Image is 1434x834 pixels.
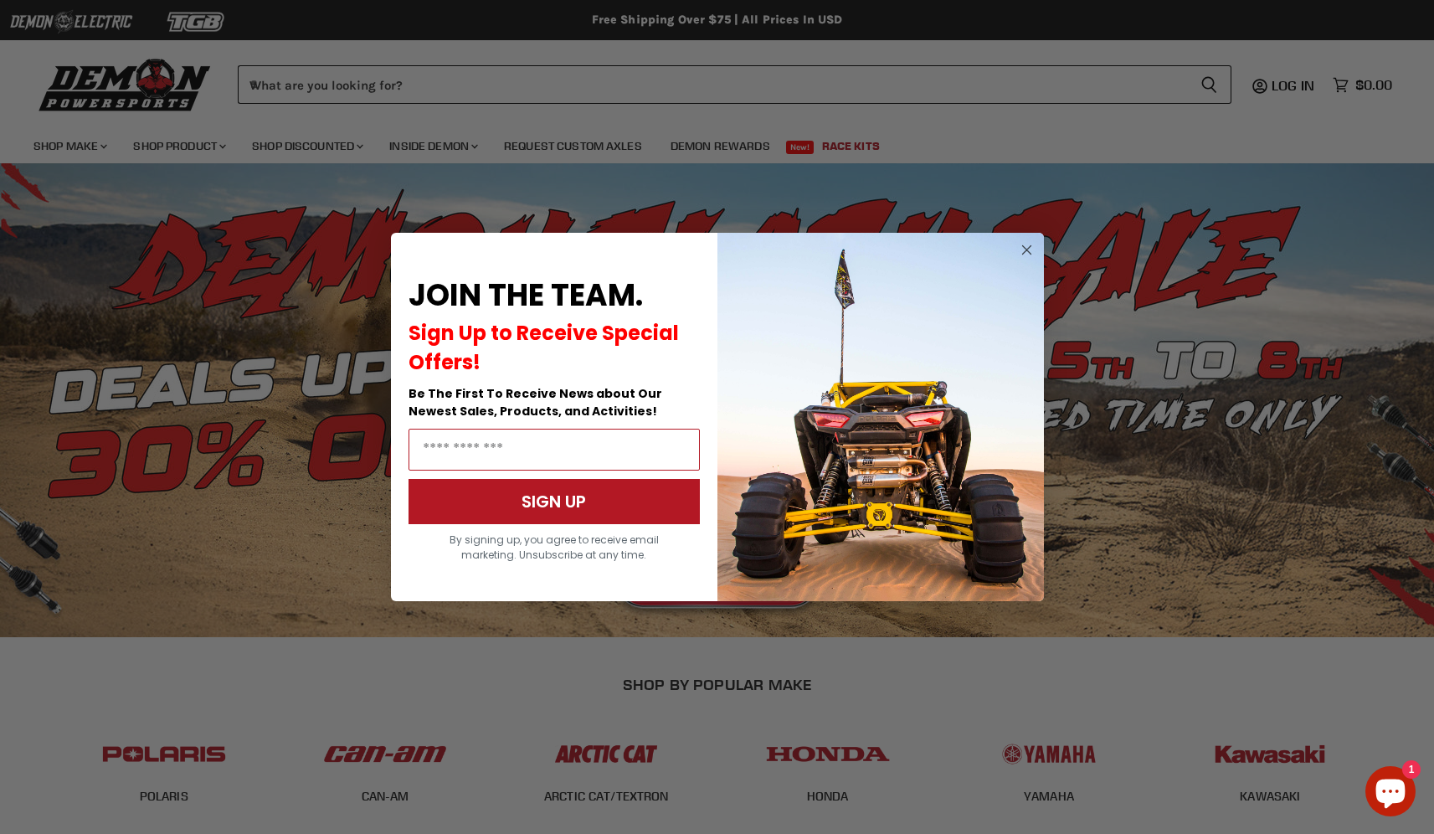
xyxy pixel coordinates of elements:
button: SIGN UP [409,479,700,524]
span: JOIN THE TEAM. [409,274,643,317]
span: By signing up, you agree to receive email marketing. Unsubscribe at any time. [450,533,659,562]
img: a9095488-b6e7-41ba-879d-588abfab540b.jpeg [717,233,1044,601]
input: Email Address [409,429,700,471]
inbox-online-store-chat: Shopify online store chat [1360,766,1421,821]
button: Close dialog [1016,239,1037,260]
span: Be The First To Receive News about Our Newest Sales, Products, and Activities! [409,385,662,420]
span: Sign Up to Receive Special Offers! [409,319,679,376]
